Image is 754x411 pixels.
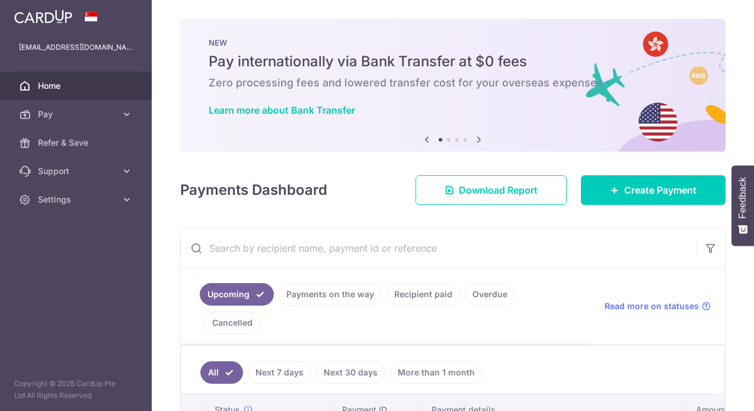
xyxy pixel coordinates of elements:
p: NEW [209,38,697,47]
span: Support [38,165,116,177]
a: Next 7 days [248,361,311,384]
a: Upcoming [200,283,274,306]
span: Help [30,8,54,19]
a: Payments on the way [279,283,382,306]
img: CardUp [14,9,72,24]
img: Bank transfer banner [180,19,726,152]
span: Create Payment [624,183,697,197]
a: Cancelled [205,312,260,334]
button: Feedback - Show survey [731,165,754,246]
span: Home [38,80,116,92]
h4: Payments Dashboard [180,179,327,201]
a: Overdue [465,283,515,306]
span: Pay [38,108,116,120]
span: Refer & Save [38,137,116,149]
h5: Pay internationally via Bank Transfer at $0 fees [209,52,697,71]
a: Next 30 days [316,361,385,384]
span: Settings [38,194,116,205]
span: Read more on statuses [605,300,699,312]
a: Recipient paid [386,283,460,306]
h6: Zero processing fees and lowered transfer cost for your overseas expenses [209,76,697,90]
span: Download Report [459,183,538,197]
p: [EMAIL_ADDRESS][DOMAIN_NAME] [19,41,133,53]
a: More than 1 month [390,361,483,384]
input: Search by recipient name, payment id or reference [181,229,697,267]
a: Create Payment [581,175,726,205]
a: Read more on statuses [605,300,711,312]
a: Learn more about Bank Transfer [209,104,355,116]
a: Download Report [416,175,567,205]
a: All [200,361,243,384]
span: Feedback [737,177,748,219]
